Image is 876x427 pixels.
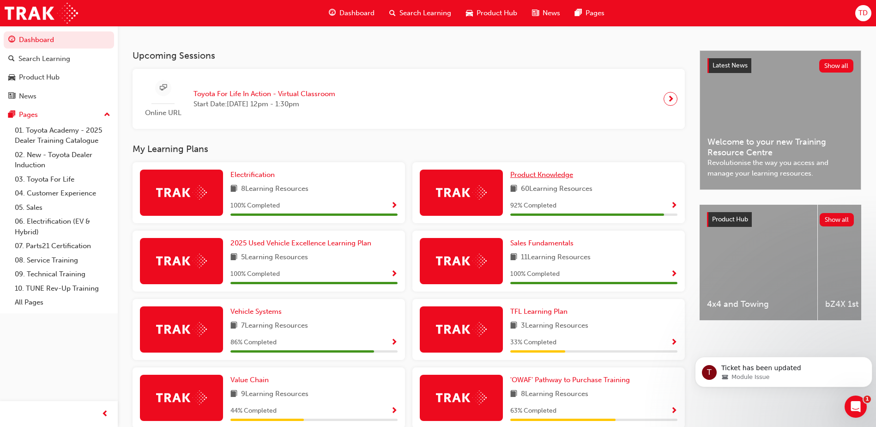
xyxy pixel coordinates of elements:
[329,7,336,19] span: guage-icon
[156,185,207,200] img: Trak
[707,299,810,310] span: 4x4 and Towing
[864,396,871,403] span: 1
[133,50,685,61] h3: Upcoming Sessions
[4,106,114,123] button: Pages
[11,201,114,215] a: 05. Sales
[241,320,308,332] span: 7 Learning Resources
[156,254,207,268] img: Trak
[382,4,459,23] a: search-iconSearch Learning
[4,30,114,106] button: DashboardSearch LearningProduct HubNews
[230,269,280,280] span: 100 % Completed
[18,54,70,64] div: Search Learning
[855,5,871,21] button: TD
[230,406,277,416] span: 44 % Completed
[510,170,577,180] a: Product Knowledge
[8,55,15,63] span: search-icon
[820,213,854,226] button: Show all
[391,270,398,279] span: Show Progress
[521,183,592,195] span: 60 Learning Resources
[671,268,677,280] button: Show Progress
[230,170,278,180] a: Electrification
[667,92,674,105] span: next-icon
[230,239,371,247] span: 2025 Used Vehicle Excellence Learning Plan
[713,61,748,69] span: Latest News
[521,320,588,332] span: 3 Learning Resources
[510,375,634,385] a: 'OWAF' Pathway to Purchase Training
[11,295,114,310] a: All Pages
[230,306,285,317] a: Vehicle Systems
[230,389,237,400] span: book-icon
[140,108,186,118] span: Online URL
[8,73,15,82] span: car-icon
[230,171,275,179] span: Electrification
[391,202,398,210] span: Show Progress
[11,267,114,281] a: 09. Technical Training
[510,307,568,316] span: TFL Learning Plan
[102,409,109,420] span: prev-icon
[700,50,861,190] a: Latest NewsShow allWelcome to your new Training Resource CentreRevolutionise the way you access a...
[11,172,114,187] a: 03. Toyota For Life
[8,92,15,101] span: news-icon
[671,202,677,210] span: Show Progress
[525,4,568,23] a: news-iconNews
[510,183,517,195] span: book-icon
[707,58,853,73] a: Latest NewsShow all
[436,185,487,200] img: Trak
[230,337,277,348] span: 86 % Completed
[389,7,396,19] span: search-icon
[575,7,582,19] span: pages-icon
[510,320,517,332] span: book-icon
[391,268,398,280] button: Show Progress
[436,322,487,336] img: Trak
[4,50,114,67] a: Search Learning
[459,4,525,23] a: car-iconProduct Hub
[671,200,677,212] button: Show Progress
[241,183,308,195] span: 8 Learning Resources
[819,59,854,73] button: Show all
[510,201,556,211] span: 92 % Completed
[19,91,36,102] div: News
[510,252,517,263] span: book-icon
[510,269,560,280] span: 100 % Completed
[543,8,560,18] span: News
[193,99,335,110] span: Start Date: [DATE] 12pm - 1:30pm
[510,238,577,249] a: Sales Fundamentals
[707,137,853,158] span: Welcome to your new Training Resource Centre
[230,320,237,332] span: book-icon
[466,7,473,19] span: car-icon
[691,337,876,402] iframe: Intercom notifications message
[133,144,685,154] h3: My Learning Plans
[11,148,114,172] a: 02. New - Toyota Dealer Induction
[845,396,867,418] iframe: Intercom live chat
[712,215,748,223] span: Product Hub
[510,406,556,416] span: 63 % Completed
[671,407,677,415] span: Show Progress
[521,389,588,400] span: 8 Learning Resources
[230,238,375,249] a: 2025 Used Vehicle Excellence Learning Plan
[4,88,114,105] a: News
[521,252,591,263] span: 11 Learning Resources
[19,72,60,83] div: Product Hub
[510,376,630,384] span: 'OWAF' Pathway to Purchase Training
[11,239,114,253] a: 07. Parts21 Certification
[510,337,556,348] span: 33 % Completed
[230,183,237,195] span: book-icon
[230,201,280,211] span: 100 % Completed
[858,8,868,18] span: TD
[241,389,308,400] span: 9 Learning Resources
[11,281,114,296] a: 10. TUNE Rev-Up Training
[11,214,114,239] a: 06. Electrification (EV & Hybrid)
[391,407,398,415] span: Show Progress
[477,8,517,18] span: Product Hub
[510,171,573,179] span: Product Knowledge
[160,82,167,94] span: sessionType_ONLINE_URL-icon
[391,200,398,212] button: Show Progress
[671,270,677,279] span: Show Progress
[391,337,398,348] button: Show Progress
[230,252,237,263] span: book-icon
[586,8,604,18] span: Pages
